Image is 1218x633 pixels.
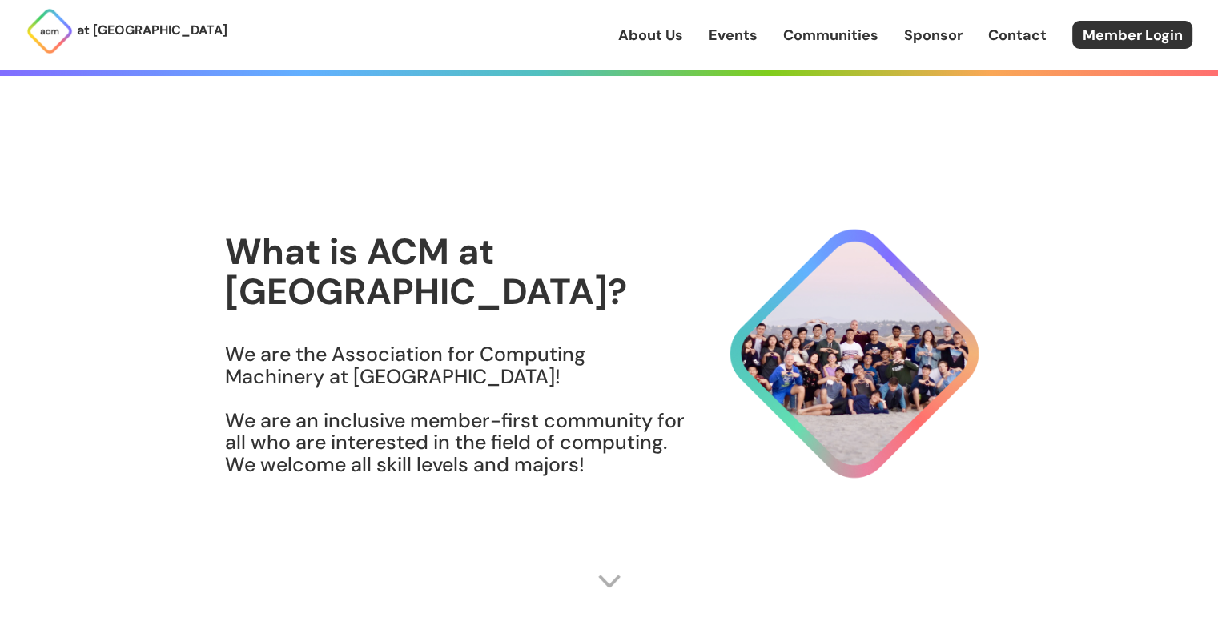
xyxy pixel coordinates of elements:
a: at [GEOGRAPHIC_DATA] [26,7,227,55]
h3: We are the Association for Computing Machinery at [GEOGRAPHIC_DATA]! We are an inclusive member-f... [225,343,686,475]
p: at [GEOGRAPHIC_DATA] [77,20,227,41]
a: About Us [618,25,683,46]
h1: What is ACM at [GEOGRAPHIC_DATA]? [225,232,686,311]
img: ACM Logo [26,7,74,55]
img: Scroll Arrow [597,569,621,593]
a: Contact [988,25,1047,46]
a: Member Login [1072,21,1192,49]
a: Communities [783,25,878,46]
a: Sponsor [904,25,963,46]
img: About Hero Image [686,214,994,493]
a: Events [709,25,758,46]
